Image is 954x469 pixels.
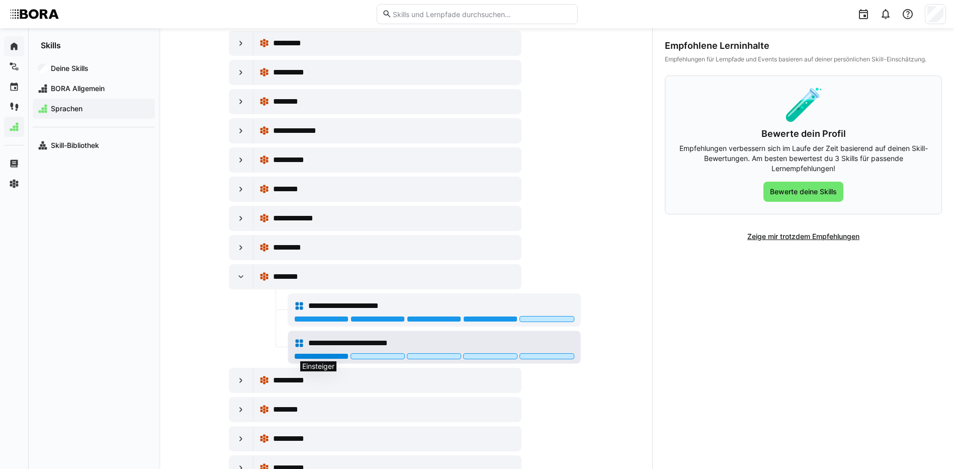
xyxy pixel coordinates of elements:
div: Empfohlene Lerninhalte [665,40,942,51]
button: Bewerte deine Skills [763,182,843,202]
p: Einsteiger [302,362,334,370]
span: BORA Allgemein [49,84,150,94]
div: 🧪 [677,88,929,120]
div: Empfehlungen für Lernpfade und Events basieren auf deiner persönlichen Skill-Einschätzung. [665,55,942,63]
input: Skills und Lernpfade durchsuchen… [392,10,572,19]
span: Zeige mir trotzdem Empfehlungen [746,231,861,242]
h3: Bewerte dein Profil [677,128,929,139]
p: Empfehlungen verbessern sich im Laufe der Zeit basierend auf deinen Skill-Bewertungen. Am besten ... [677,143,929,174]
button: Zeige mir trotzdem Empfehlungen [741,226,866,247]
span: Sprachen [49,104,150,114]
span: Bewerte deine Skills [768,187,838,197]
